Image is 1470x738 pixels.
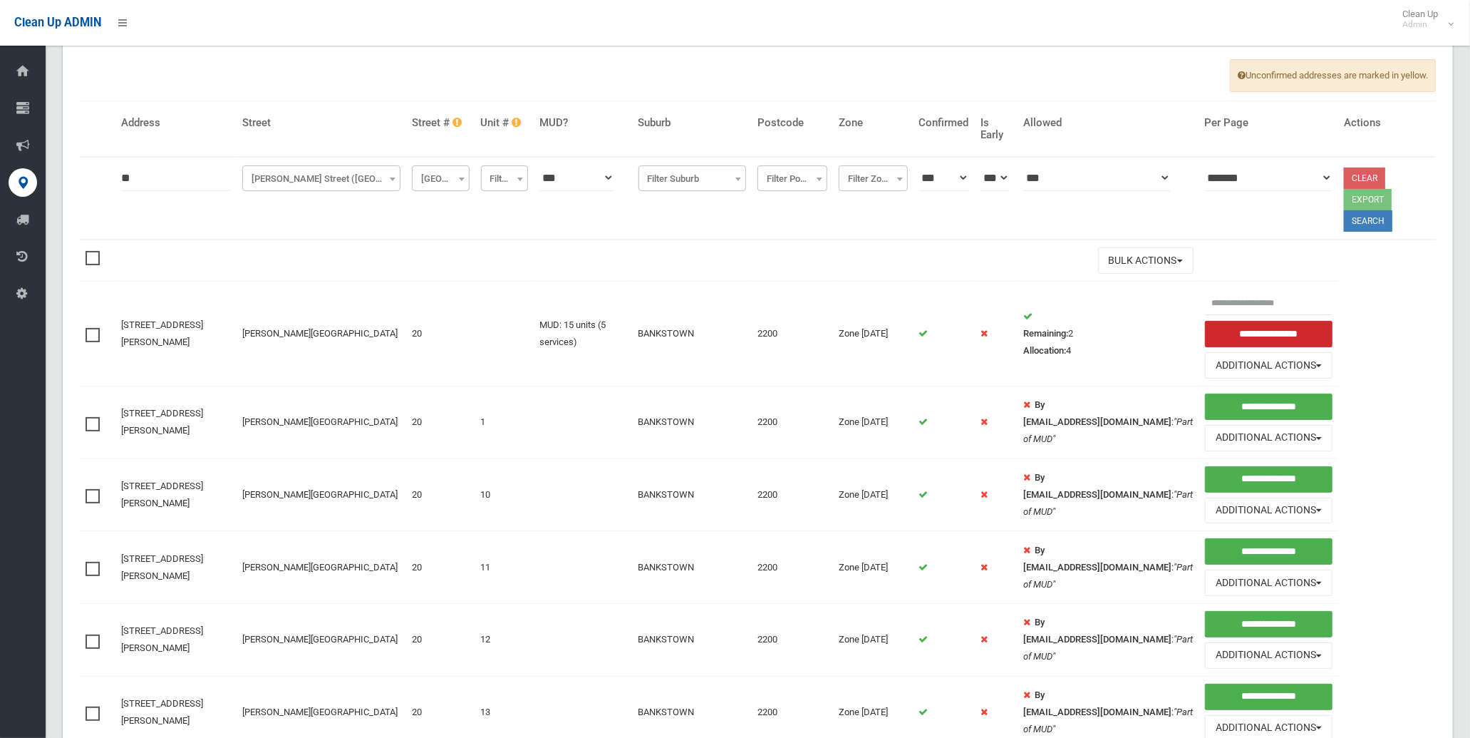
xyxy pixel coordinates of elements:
button: Additional Actions [1205,642,1332,669]
span: Clean Up ADMIN [14,16,101,29]
td: 20 [406,458,475,531]
td: [PERSON_NAME][GEOGRAPHIC_DATA] [237,386,406,459]
h4: Allowed [1023,117,1194,129]
h4: Zone [839,117,908,129]
td: BANKSTOWN [633,604,752,677]
td: 2200 [752,604,833,677]
span: Filter Postcode [757,165,827,191]
strong: By [EMAIL_ADDRESS][DOMAIN_NAME] [1023,545,1171,573]
span: Filter Street # [415,169,466,189]
td: 20 [406,604,475,677]
h4: Is Early [980,117,1012,140]
td: Zone [DATE] [833,386,913,459]
em: "Part of MUD" [1023,707,1193,734]
em: "Part of MUD" [1023,416,1193,444]
h4: MUD? [539,117,626,129]
td: BANKSTOWN [633,386,752,459]
td: 2200 [752,531,833,604]
td: [PERSON_NAME][GEOGRAPHIC_DATA] [237,458,406,531]
td: [PERSON_NAME][GEOGRAPHIC_DATA] [237,531,406,604]
td: [PERSON_NAME][GEOGRAPHIC_DATA] [237,282,406,386]
small: Admin [1402,19,1438,30]
em: "Part of MUD" [1023,562,1193,590]
h4: Confirmed [919,117,969,129]
td: : [1018,604,1199,677]
td: 20 [406,531,475,604]
h4: Postcode [757,117,827,129]
strong: Remaining: [1023,328,1068,339]
td: 2200 [752,282,833,386]
span: Clean Up [1395,9,1452,30]
td: BANKSTOWN [633,531,752,604]
span: Filter Zone [839,165,908,191]
td: 12 [475,604,534,677]
button: Additional Actions [1205,352,1332,379]
button: Additional Actions [1205,425,1332,451]
strong: Allocation: [1023,345,1066,356]
td: 1 [475,386,534,459]
td: 10 [475,458,534,531]
td: BANKSTOWN [633,458,752,531]
td: [PERSON_NAME][GEOGRAPHIC_DATA] [237,604,406,677]
span: Unconfirmed addresses are marked in yellow. [1230,59,1436,92]
td: : [1018,531,1199,604]
span: Filter Zone [842,169,904,189]
td: : [1018,386,1199,459]
span: Filter Suburb [638,165,746,191]
td: 2200 [752,386,833,459]
td: MUD: 15 units (5 services) [534,282,632,386]
h4: Unit # [481,117,529,129]
em: "Part of MUD" [1023,489,1193,517]
button: Export [1344,189,1392,210]
span: Filter Postcode [761,169,824,189]
h4: Street # [412,117,470,129]
td: Zone [DATE] [833,604,913,677]
td: : [1018,458,1199,531]
button: Additional Actions [1205,570,1332,596]
td: 2200 [752,458,833,531]
td: 20 [406,282,475,386]
td: 2 4 [1018,282,1199,386]
span: Filter Unit # [485,169,525,189]
td: Zone [DATE] [833,531,913,604]
td: 20 [406,386,475,459]
td: 11 [475,531,534,604]
span: Filter Unit # [481,165,529,191]
span: Filter Suburb [642,169,742,189]
a: [STREET_ADDRESS][PERSON_NAME] [121,408,203,436]
a: [STREET_ADDRESS][PERSON_NAME] [121,553,203,581]
h4: Per Page [1205,117,1332,129]
a: Clear [1344,168,1385,189]
a: [STREET_ADDRESS][PERSON_NAME] [121,625,203,653]
button: Bulk Actions [1098,247,1194,274]
h4: Address [121,117,231,129]
h4: Street [242,117,400,129]
em: "Part of MUD" [1023,634,1193,662]
a: [STREET_ADDRESS][PERSON_NAME] [121,319,203,347]
td: Zone [DATE] [833,282,913,386]
span: Raymond Street (BANKSTOWN) [246,169,397,189]
td: Zone [DATE] [833,458,913,531]
span: Raymond Street (BANKSTOWN) [242,165,400,191]
button: Search [1344,210,1392,232]
h4: Suburb [638,117,746,129]
a: [STREET_ADDRESS][PERSON_NAME] [121,481,203,508]
h4: Actions [1344,117,1430,129]
a: [STREET_ADDRESS][PERSON_NAME] [121,698,203,726]
span: Filter Street # [412,165,470,191]
td: BANKSTOWN [633,282,752,386]
button: Additional Actions [1205,498,1332,524]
